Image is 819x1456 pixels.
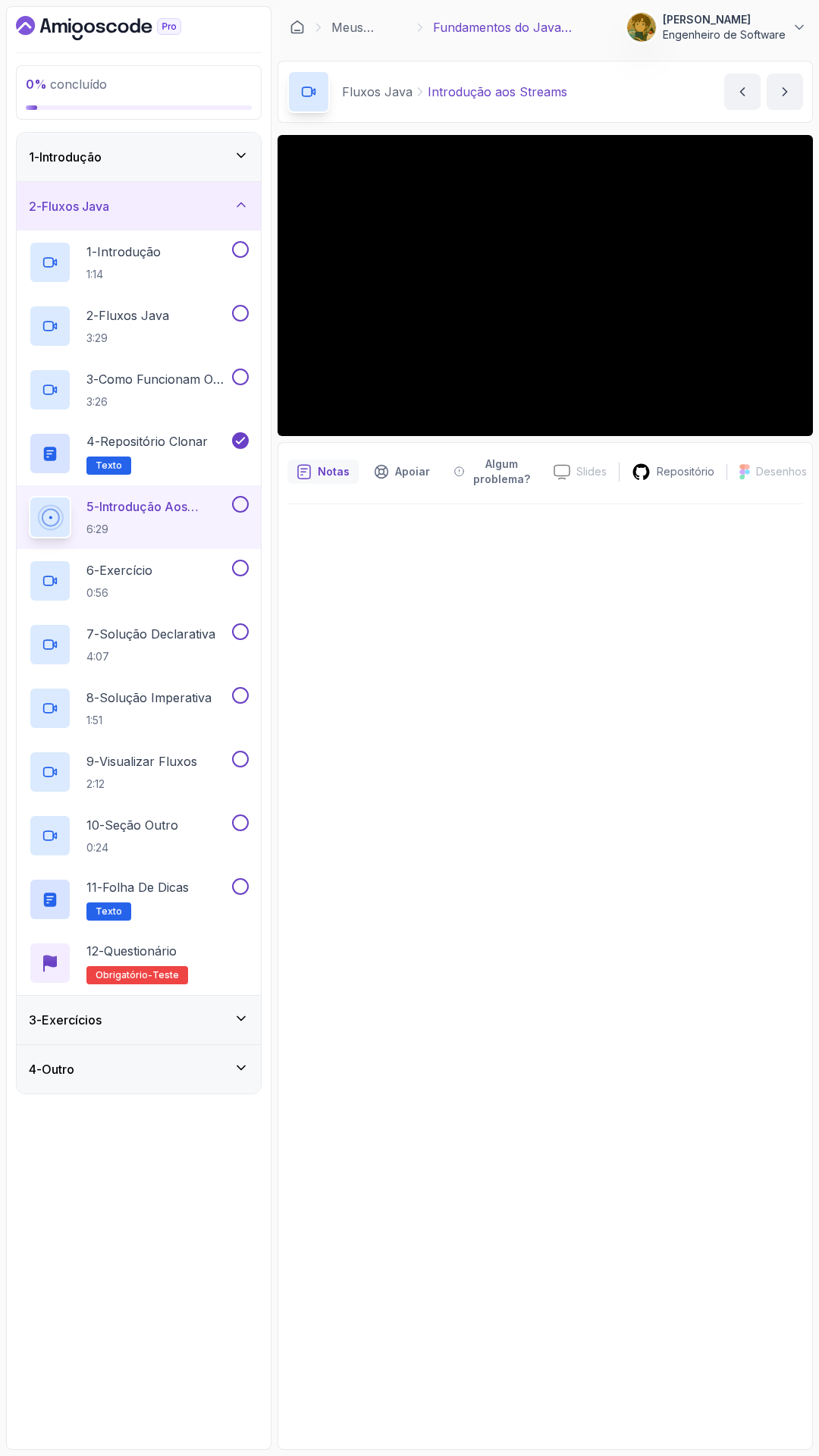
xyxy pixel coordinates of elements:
[627,13,656,42] img: imagem de perfil do usuário
[42,1012,102,1028] font: Exercícios
[342,84,413,99] font: Fluxos Java
[17,1045,261,1094] button: 4-Outro
[663,13,751,26] font: [PERSON_NAME]
[626,12,807,42] button: imagem de perfil do usuário[PERSON_NAME]Engenheiro de Software
[290,20,305,35] a: Painel
[287,452,359,491] button: botão de notas
[473,457,530,485] font: Algum problema?
[86,308,93,323] font: 2
[34,77,47,92] font: %
[152,969,179,981] font: teste
[86,714,102,726] font: 1:51
[26,77,34,92] font: 0
[50,77,107,92] font: concluído
[86,395,108,408] font: 3:26
[34,149,39,165] font: -
[39,149,102,165] font: Introdução
[86,563,94,578] font: 6
[96,905,122,917] font: Texto
[97,880,102,895] font: -
[86,777,105,790] font: 2:12
[86,943,99,959] font: 12
[428,84,567,99] font: Introdução aos Streams
[99,308,169,323] font: Fluxos Java
[29,1012,36,1028] font: 3
[99,817,105,833] font: -
[86,499,199,532] font: Introdução aos Streams
[104,943,177,959] font: Questionário
[29,369,249,411] button: 3-Como funcionam os fluxos3:26
[29,305,249,347] button: 2-Fluxos Java3:29
[755,1395,804,1441] iframe: widget de bate-papo
[278,135,813,436] iframe: 4 - Getting Started With Streams
[95,434,100,449] font: -
[102,880,189,895] font: Folha de dicas
[96,969,152,981] font: Obrigatório-
[86,331,108,344] font: 3:29
[86,817,99,833] font: 10
[17,996,261,1044] button: 3-Exercícios
[86,499,94,514] font: 5
[36,1012,42,1028] font: -
[29,814,249,857] button: 10-Seção Outro0:24
[331,18,406,36] a: Meus Cursos
[724,74,761,110] button: conteúdo anterior
[86,626,94,642] font: 7
[86,372,224,405] font: Como funcionam os fluxos
[29,687,249,730] button: 8-Solução Imperativa1:51
[767,74,803,110] button: próximo conteúdo
[29,623,249,666] button: 7-Solução Declarativa4:07
[99,626,215,642] font: Solução Declarativa
[29,199,36,214] font: 2
[94,626,99,642] font: -
[93,372,99,387] font: -
[531,1121,804,1388] iframe: widget de bate-papo
[620,463,726,482] a: Repositório
[86,754,94,769] font: 9
[29,751,249,793] button: 9-Visualizar fluxos2:12
[42,199,109,214] font: Fluxos Java
[86,690,94,705] font: 8
[29,1062,36,1077] font: 4
[331,20,374,53] font: Meus Cursos
[86,268,103,281] font: 1:14
[445,452,541,491] button: Botão de feedback
[17,182,261,231] button: 2-Fluxos Java
[94,754,99,769] font: -
[756,465,807,478] font: Desenhos
[29,241,249,284] button: 1-Introdução1:14
[17,133,261,181] button: 1-Introdução
[657,465,714,478] font: Repositório
[86,522,108,535] font: 6:29
[86,586,108,599] font: 0:56
[86,434,95,449] font: 4
[99,943,104,959] font: -
[36,199,42,214] font: -
[29,878,249,921] button: 11-Folha de dicasTexto
[29,432,249,475] button: 4-Repositório ClonarTexto
[29,149,34,165] font: 1
[29,560,249,602] button: 6-Exercício0:56
[395,465,430,478] font: Apoiar
[94,690,99,705] font: -
[100,434,208,449] font: Repositório Clonar
[86,841,108,854] font: 0:24
[42,1062,74,1077] font: Outro
[99,563,152,578] font: Exercício
[94,499,99,514] font: -
[663,28,786,41] font: Engenheiro de Software
[96,460,122,471] font: Texto
[29,942,249,984] button: 12-QuestionárioObrigatório-teste
[92,244,97,259] font: -
[99,690,212,705] font: Solução Imperativa
[318,465,350,478] font: Notas
[105,817,178,833] font: Seção Outro
[93,308,99,323] font: -
[36,1062,42,1077] font: -
[16,16,216,40] a: Painel
[29,496,249,538] button: 5-Introdução aos Streams6:29
[94,563,99,578] font: -
[576,465,607,478] font: Slides
[433,20,572,53] font: Fundamentos do Java Streams
[86,372,93,387] font: 3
